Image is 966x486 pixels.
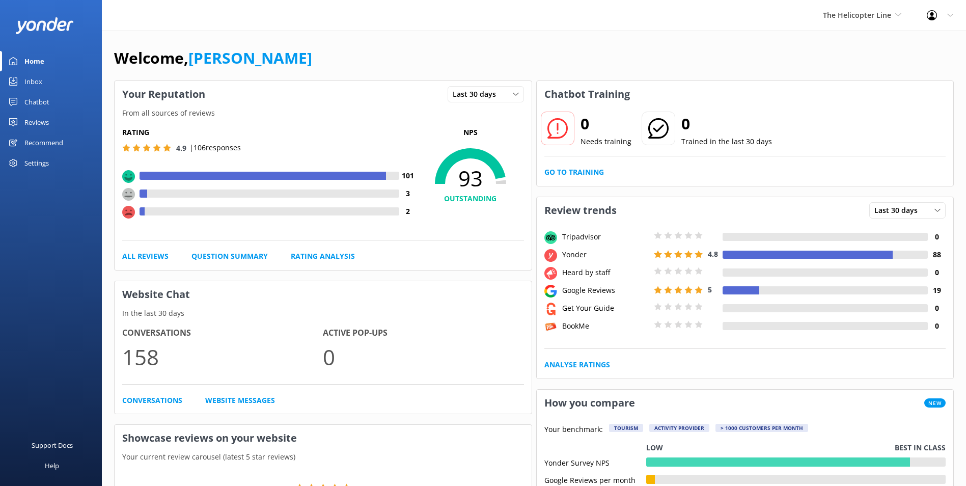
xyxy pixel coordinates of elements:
[115,308,532,319] p: In the last 30 days
[15,17,74,34] img: yonder-white-logo.png
[122,327,323,340] h4: Conversations
[924,398,946,408] span: New
[115,451,532,463] p: Your current review carousel (latest 5 star reviews)
[114,46,312,70] h1: Welcome,
[544,424,603,436] p: Your benchmark:
[544,167,604,178] a: Go to Training
[715,424,808,432] div: > 1000 customers per month
[708,249,718,259] span: 4.8
[24,92,49,112] div: Chatbot
[399,170,417,181] h4: 101
[417,127,524,138] p: NPS
[453,89,502,100] span: Last 30 days
[417,166,524,191] span: 93
[609,424,643,432] div: Tourism
[24,71,42,92] div: Inbox
[24,132,63,153] div: Recommend
[189,142,241,153] p: | 106 responses
[32,435,73,455] div: Support Docs
[560,249,651,260] div: Yonder
[291,251,355,262] a: Rating Analysis
[205,395,275,406] a: Website Messages
[122,340,323,374] p: 158
[24,112,49,132] div: Reviews
[191,251,268,262] a: Question Summary
[544,475,646,484] div: Google Reviews per month
[560,303,651,314] div: Get Your Guide
[24,51,44,71] div: Home
[323,340,523,374] p: 0
[928,231,946,242] h4: 0
[122,127,417,138] h5: Rating
[115,107,532,119] p: From all sources of reviews
[122,395,182,406] a: Conversations
[646,442,663,453] p: Low
[928,303,946,314] h4: 0
[399,188,417,199] h4: 3
[823,10,891,20] span: The Helicopter Line
[560,320,651,332] div: BookMe
[399,206,417,217] h4: 2
[581,112,631,136] h2: 0
[649,424,709,432] div: Activity Provider
[537,197,624,224] h3: Review trends
[122,251,169,262] a: All Reviews
[115,281,532,308] h3: Website Chat
[581,136,631,147] p: Needs training
[681,112,772,136] h2: 0
[115,81,213,107] h3: Your Reputation
[560,231,651,242] div: Tripadvisor
[417,193,524,204] h4: OUTSTANDING
[708,285,712,294] span: 5
[537,81,638,107] h3: Chatbot Training
[928,320,946,332] h4: 0
[928,249,946,260] h4: 88
[176,143,186,153] span: 4.9
[560,267,651,278] div: Heard by staff
[45,455,59,476] div: Help
[544,359,610,370] a: Analyse Ratings
[24,153,49,173] div: Settings
[544,457,646,467] div: Yonder Survey NPS
[928,267,946,278] h4: 0
[681,136,772,147] p: Trained in the last 30 days
[560,285,651,296] div: Google Reviews
[537,390,643,416] h3: How you compare
[323,327,523,340] h4: Active Pop-ups
[188,47,312,68] a: [PERSON_NAME]
[115,425,532,451] h3: Showcase reviews on your website
[874,205,924,216] span: Last 30 days
[928,285,946,296] h4: 19
[895,442,946,453] p: Best in class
